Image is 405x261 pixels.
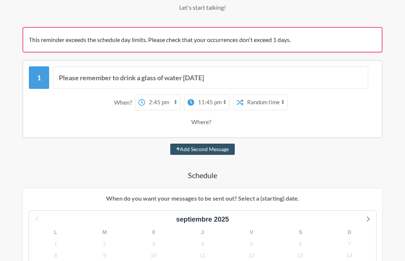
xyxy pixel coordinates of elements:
[50,238,61,249] span: miércoles, 1 de octubre de 2025
[53,66,368,89] input: Message
[129,226,178,238] div: X
[31,226,80,238] div: L
[28,194,376,203] p: When do you want your messages to be sent out? Select a (starting) date.
[114,94,135,110] div: When?
[295,238,306,249] span: lunes, 6 de octubre de 2025
[80,226,129,238] div: M
[295,250,306,261] span: lunes, 13 de octubre de 2025
[170,144,235,155] button: Add Second Message
[191,114,214,130] div: Where?
[173,214,232,225] div: septiembre 2025
[50,250,61,261] span: miércoles, 8 de octubre de 2025
[99,250,110,261] span: jueves, 9 de octubre de 2025
[148,238,159,249] span: viernes, 3 de octubre de 2025
[344,250,355,261] span: martes, 14 de octubre de 2025
[197,250,208,261] span: sábado, 11 de octubre de 2025
[99,238,110,249] span: jueves, 2 de octubre de 2025
[178,226,227,238] div: J
[29,36,291,43] span: This reminder exceeds the schedule day limits. Please check that your occurrences don't exceed 1 ...
[344,238,355,249] span: martes, 7 de octubre de 2025
[276,226,325,238] div: S
[227,226,276,238] div: V
[246,250,257,261] span: domingo, 12 de octubre de 2025
[246,238,257,249] span: domingo, 5 de octubre de 2025
[148,250,159,261] span: viernes, 10 de octubre de 2025
[22,3,382,12] p: Let's start talking!
[197,238,208,249] span: sábado, 4 de octubre de 2025
[325,226,374,238] div: D
[22,170,382,180] h4: Schedule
